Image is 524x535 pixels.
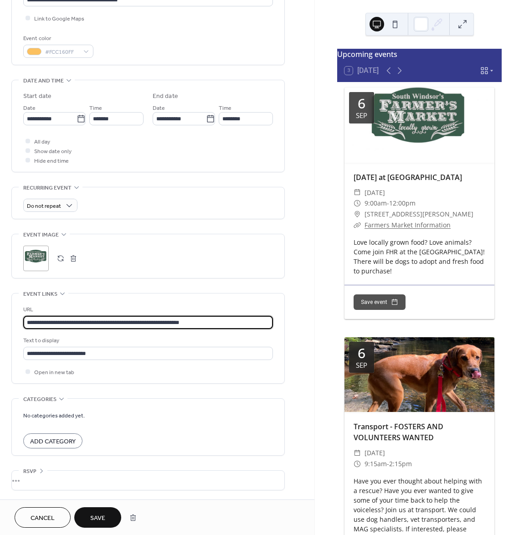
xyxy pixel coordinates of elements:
div: Love locally grown food? Love animals? Come join FHR at the [GEOGRAPHIC_DATA]! There will be dogs... [344,237,494,276]
div: Sep [356,362,367,369]
div: ​ [354,198,361,209]
span: Time [219,103,231,113]
button: Save event [354,294,406,310]
span: [DATE] [365,187,385,198]
span: Date [23,103,36,113]
span: Cancel [31,514,55,523]
button: Cancel [15,507,71,528]
div: Transport - FOSTERS AND VOLUNTEERS WANTED [344,421,494,443]
div: Sep [356,112,367,119]
span: 9:15am [365,458,387,469]
span: Date and time [23,76,64,86]
span: All day [34,137,50,147]
span: Time [89,103,102,113]
span: Link to Google Maps [34,14,84,24]
div: ​ [354,209,361,220]
span: Date [153,103,165,113]
span: #FCC160FF [45,47,79,57]
span: Categories [23,395,57,404]
div: 6 [358,346,365,360]
span: 2:15pm [389,458,412,469]
span: Add Category [30,437,76,447]
div: ; [23,246,49,271]
span: Show date only [34,147,72,156]
div: Start date [23,92,51,101]
span: - [387,458,389,469]
span: Save [90,514,105,523]
div: ••• [12,471,284,490]
span: Event links [23,289,57,299]
span: No categories added yet. [23,411,85,421]
div: End date [153,92,178,101]
div: Text to display [23,336,271,345]
span: Open in new tab [34,368,74,377]
span: Do not repeat [27,201,61,211]
span: - [387,198,389,209]
div: Event color [23,34,92,43]
div: Upcoming events [337,49,502,60]
span: [STREET_ADDRESS][PERSON_NAME] [365,209,473,220]
a: [DATE] at [GEOGRAPHIC_DATA] [354,172,462,182]
div: 6 [358,97,365,110]
span: Hide end time [34,156,69,166]
a: Farmers Market Information [365,221,451,229]
div: ​ [354,448,361,458]
button: Add Category [23,433,82,448]
div: URL [23,305,271,314]
div: ​ [354,458,361,469]
span: Event image [23,230,59,240]
button: Save [74,507,121,528]
span: 12:00pm [389,198,416,209]
span: [DATE] [365,448,385,458]
div: ​ [354,220,361,231]
span: 9:00am [365,198,387,209]
span: Recurring event [23,183,72,193]
div: ​ [354,187,361,198]
span: RSVP [23,467,36,476]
